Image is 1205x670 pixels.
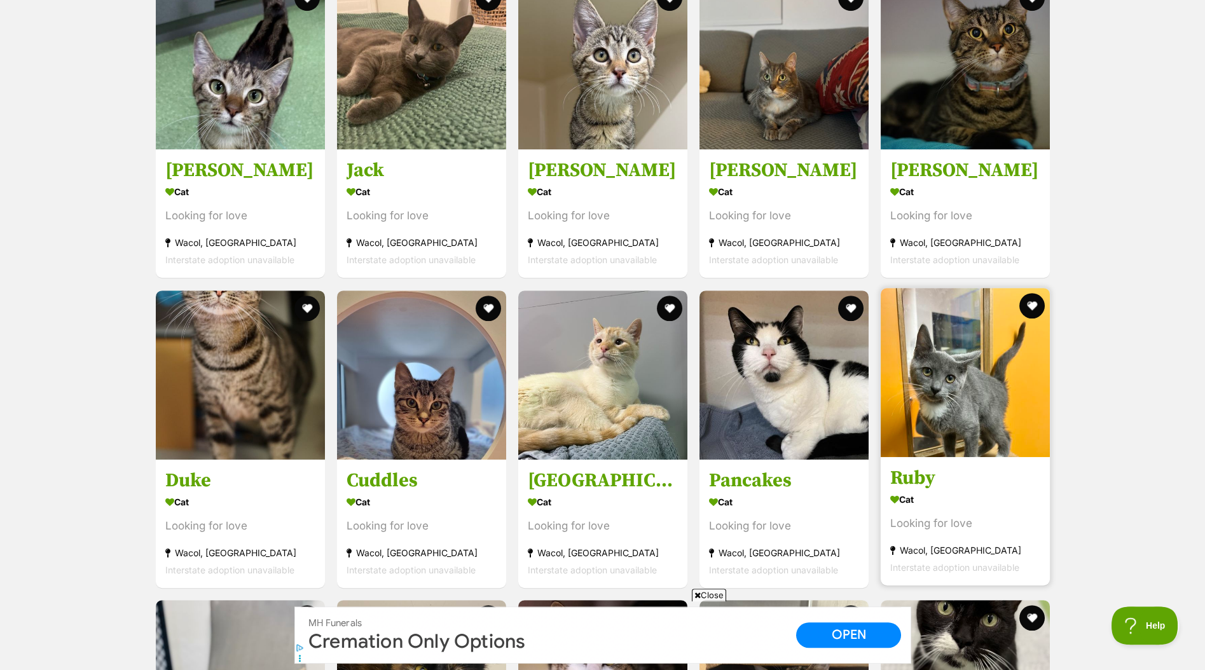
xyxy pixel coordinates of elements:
h3: [PERSON_NAME] [890,159,1040,183]
span: Interstate adoption unavailable [890,562,1019,573]
a: [PERSON_NAME] Cat Looking for love Wacol, [GEOGRAPHIC_DATA] Interstate adoption unavailable favou... [156,149,325,278]
a: Duke Cat Looking for love Wacol, [GEOGRAPHIC_DATA] Interstate adoption unavailable favourite [156,459,325,588]
h3: [PERSON_NAME] [528,159,678,183]
span: Interstate adoption unavailable [528,564,657,575]
div: Cat [165,183,315,202]
div: Cat [890,183,1040,202]
div: Cat [890,490,1040,509]
div: Looking for love [528,517,678,535]
div: Looking for love [709,517,859,535]
div: Looking for love [890,515,1040,532]
div: Cat [165,493,315,511]
div: Cat [709,183,859,202]
h3: [GEOGRAPHIC_DATA] [528,468,678,493]
div: Looking for love [347,517,497,535]
div: Looking for love [890,208,1040,225]
h3: Pancakes [709,468,859,493]
a: [GEOGRAPHIC_DATA] Cat Looking for love Wacol, [GEOGRAPHIC_DATA] Interstate adoption unavailable f... [518,459,687,588]
a: [PERSON_NAME] Cat Looking for love Wacol, [GEOGRAPHIC_DATA] Interstate adoption unavailable favou... [518,149,687,278]
button: favourite [294,296,320,321]
img: Pancakes [699,291,869,460]
img: Cuddles [337,291,506,460]
iframe: Help Scout Beacon - Open [1112,606,1180,645]
div: Cat [528,183,678,202]
div: Looking for love [165,208,315,225]
div: Looking for love [165,517,315,535]
div: Looking for love [709,208,859,225]
div: Cat [528,493,678,511]
a: Pancakes Cat Looking for love Wacol, [GEOGRAPHIC_DATA] Interstate adoption unavailable favourite [699,459,869,588]
span: Interstate adoption unavailable [709,255,838,266]
div: Looking for love [528,208,678,225]
span: Interstate adoption unavailable [165,564,294,575]
h3: [PERSON_NAME] [165,159,315,183]
button: favourite [1019,605,1045,631]
img: Ruby [881,288,1050,457]
button: favourite [1019,293,1045,318]
img: Firenze [518,291,687,460]
button: favourite [476,296,501,321]
div: Wacol, [GEOGRAPHIC_DATA] [347,235,497,252]
span: Interstate adoption unavailable [709,564,838,575]
div: Wacol, [GEOGRAPHIC_DATA] [528,544,678,561]
h3: Jack [347,159,497,183]
a: [PERSON_NAME] Cat Looking for love Wacol, [GEOGRAPHIC_DATA] Interstate adoption unavailable favou... [699,149,869,278]
h3: Cuddles [347,468,497,493]
div: Wacol, [GEOGRAPHIC_DATA] [528,235,678,252]
h3: Ruby [890,466,1040,490]
div: Wacol, [GEOGRAPHIC_DATA] [347,544,497,561]
div: Cat [347,493,497,511]
h3: Duke [165,468,315,493]
div: Cat [347,183,497,202]
div: Wacol, [GEOGRAPHIC_DATA] [165,544,315,561]
span: Interstate adoption unavailable [890,255,1019,266]
div: Wacol, [GEOGRAPHIC_DATA] [890,235,1040,252]
button: favourite [838,296,864,321]
div: Wacol, [GEOGRAPHIC_DATA] [890,542,1040,559]
a: Cuddles Cat Looking for love Wacol, [GEOGRAPHIC_DATA] Interstate adoption unavailable favourite [337,459,506,588]
span: Interstate adoption unavailable [347,564,476,575]
a: [PERSON_NAME] Cat Looking for love Wacol, [GEOGRAPHIC_DATA] Interstate adoption unavailable favou... [881,149,1050,278]
span: Close [692,589,726,601]
div: Looking for love [347,208,497,225]
div: Wacol, [GEOGRAPHIC_DATA] [709,235,859,252]
div: Wacol, [GEOGRAPHIC_DATA] [709,544,859,561]
div: Cat [709,493,859,511]
iframe: Advertisement [294,606,911,664]
button: favourite [657,296,682,321]
span: Interstate adoption unavailable [347,255,476,266]
h3: [PERSON_NAME] [709,159,859,183]
span: Interstate adoption unavailable [165,255,294,266]
div: Wacol, [GEOGRAPHIC_DATA] [165,235,315,252]
a: Ruby Cat Looking for love Wacol, [GEOGRAPHIC_DATA] Interstate adoption unavailable favourite [881,456,1050,585]
img: Duke [156,291,325,460]
span: Interstate adoption unavailable [528,255,657,266]
a: Jack Cat Looking for love Wacol, [GEOGRAPHIC_DATA] Interstate adoption unavailable favourite [337,149,506,278]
